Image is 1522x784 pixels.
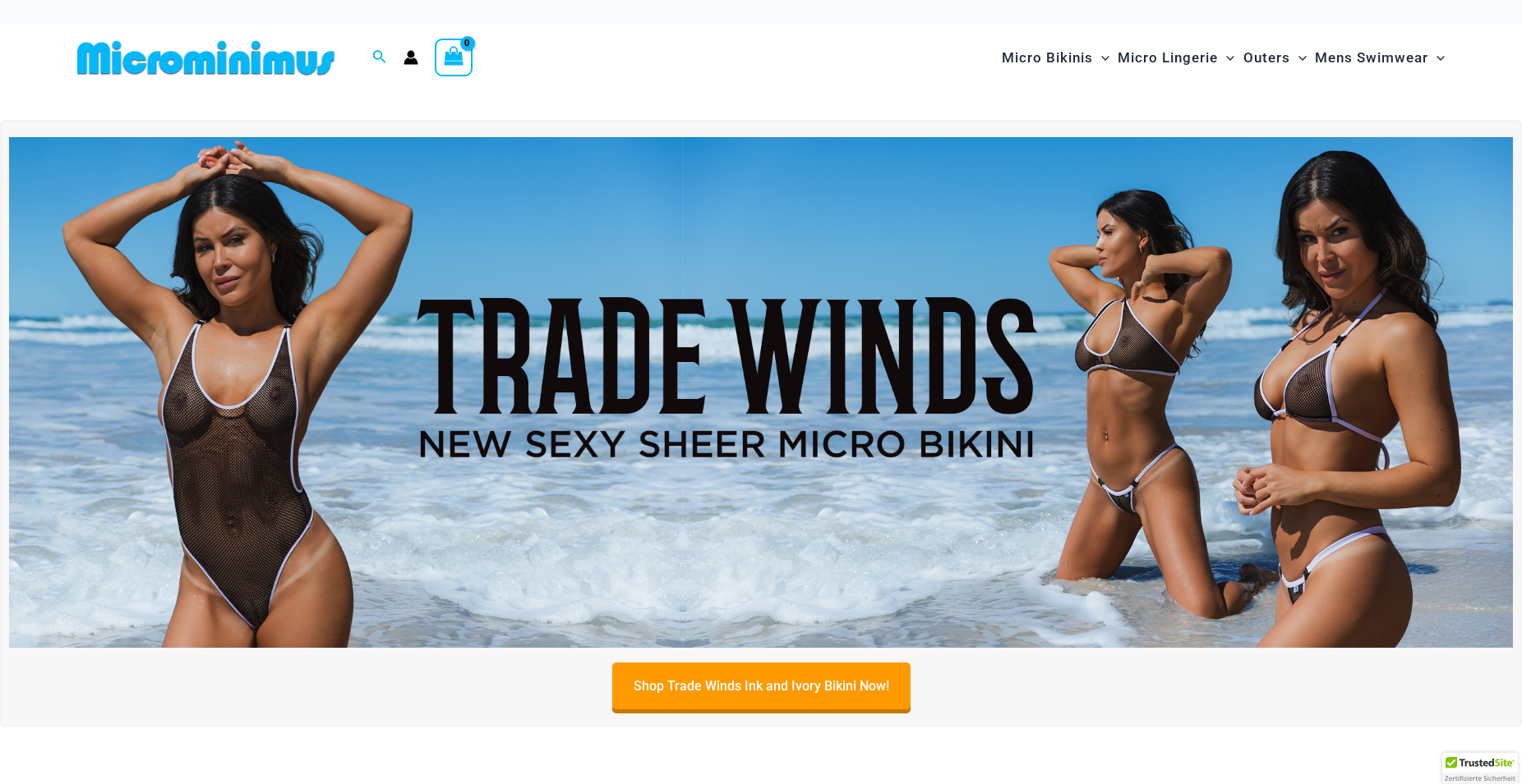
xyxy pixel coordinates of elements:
span: Micro Lingerie [1118,37,1218,79]
a: Mens SwimwearMenu ToggleMenu Toggle [1311,33,1449,83]
img: Trade Winds Ink and Ivory Bikini [9,137,1513,648]
a: Account icon link [404,50,418,65]
a: View Shopping Cart, empty [435,39,473,76]
a: OutersMenu ToggleMenu Toggle [1239,33,1311,83]
a: Search icon link [372,48,387,68]
a: Micro LingerieMenu ToggleMenu Toggle [1114,33,1238,83]
div: TrustedSite Certified [1442,753,1518,784]
span: Mens Swimwear [1315,37,1428,79]
a: Shop Trade Winds Ink and Ivory Bikini Now! [612,663,911,709]
span: Menu Toggle [1218,37,1234,79]
nav: Site Navigation [995,30,1451,85]
span: Menu Toggle [1428,37,1445,79]
span: Outers [1243,37,1290,79]
span: Micro Bikinis [1002,37,1093,79]
a: Micro BikinisMenu ToggleMenu Toggle [998,33,1114,83]
img: MM SHOP LOGO FLAT [71,39,341,76]
span: Menu Toggle [1093,37,1109,79]
span: Menu Toggle [1290,37,1307,79]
